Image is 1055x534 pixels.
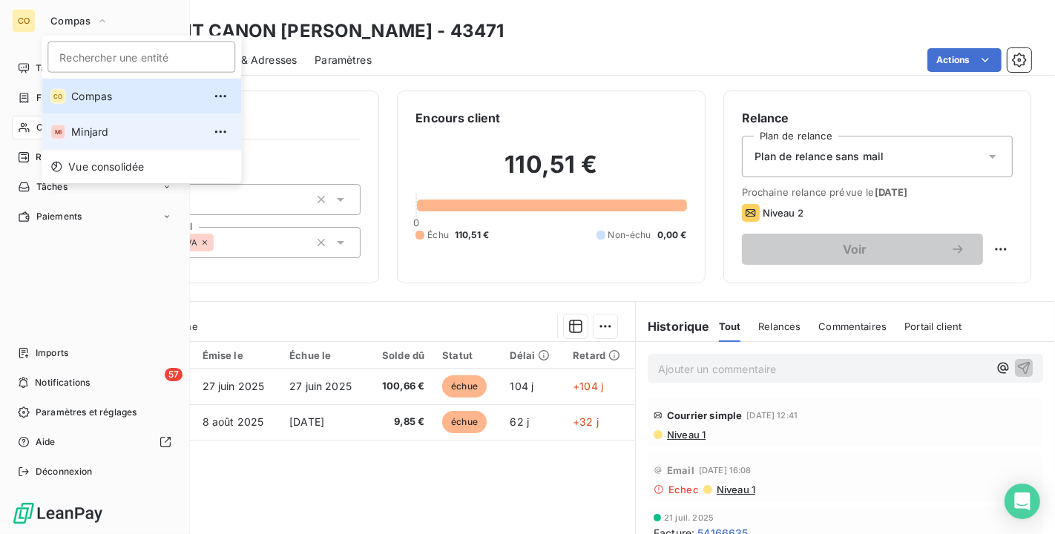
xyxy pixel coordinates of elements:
img: Logo LeanPay [12,501,104,525]
span: Email [667,464,694,476]
span: Relances [758,320,801,332]
div: Retard [573,349,626,361]
span: [DATE] [875,186,908,198]
div: Émise le [203,349,272,361]
span: 27 juin 2025 [289,380,352,392]
div: MI [50,125,65,139]
span: 104 j [510,380,534,392]
span: Niveau 2 [763,207,803,219]
span: [DATE] 12:41 [746,411,798,420]
span: Echec [668,484,699,495]
span: Commentaires [818,320,887,332]
span: Factures [36,91,74,105]
span: Portail client [904,320,962,332]
span: 21 juil. 2025 [664,513,714,522]
span: Compas [50,15,91,27]
div: Échue le [289,349,359,361]
span: Notifications [35,376,90,389]
span: Prochaine relance prévue le [742,186,1013,198]
span: [DATE] 16:08 [699,466,752,475]
span: Compas [71,89,203,104]
span: 27 juin 2025 [203,380,265,392]
span: Niveau 1 [665,429,706,441]
span: Aide [36,435,56,449]
span: Clients [36,121,66,134]
div: Solde dû [377,349,425,361]
span: 110,51 € [455,228,489,242]
span: Paiements [36,210,82,223]
div: CO [50,89,65,104]
span: Déconnexion [36,465,93,478]
div: Délai [510,349,556,361]
h6: Historique [636,317,710,335]
span: +32 j [573,415,599,428]
span: 0 [413,217,419,228]
span: +104 j [573,380,603,392]
button: Voir [742,234,983,265]
span: Tout [719,320,741,332]
span: Tableau de bord [36,62,105,75]
span: 62 j [510,415,530,428]
span: échue [442,411,487,433]
span: 9,85 € [377,415,425,429]
span: Paramètres [315,53,372,67]
h6: Encours client [415,109,500,127]
h2: 110,51 € [415,150,686,194]
span: [DATE] [289,415,324,428]
span: Courrier simple [667,409,742,421]
span: échue [442,375,487,398]
span: Contacts & Adresses [193,53,297,67]
span: Relances [36,151,75,164]
span: 100,66 € [377,379,425,394]
span: Imports [36,346,68,360]
span: 8 août 2025 [203,415,264,428]
span: Échu [427,228,449,242]
span: 0,00 € [657,228,687,242]
span: 57 [165,368,183,381]
div: Statut [442,349,492,361]
span: Plan de relance sans mail [755,149,884,164]
a: Aide [12,430,177,454]
span: Minjard [71,125,203,139]
span: Niveau 1 [715,484,755,495]
span: Paramètres et réglages [36,406,137,419]
span: Tâches [36,180,68,194]
button: Actions [927,48,1002,72]
h6: Relance [742,109,1013,127]
span: Vue consolidée [68,159,144,174]
h3: EI PETIT CANON [PERSON_NAME] - 43471 [131,18,504,44]
span: Voir [760,243,950,255]
div: Open Intercom Messenger [1005,484,1040,519]
span: Non-échu [608,228,651,242]
input: placeholder [47,42,235,73]
input: Ajouter une valeur [214,236,226,249]
div: CO [12,9,36,33]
